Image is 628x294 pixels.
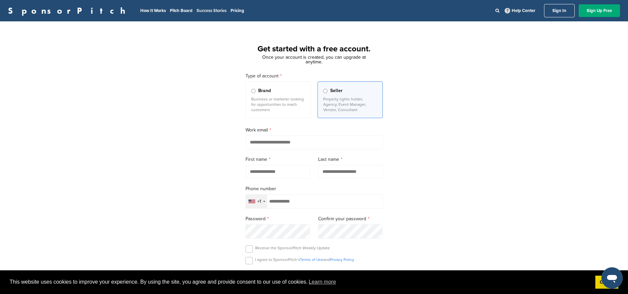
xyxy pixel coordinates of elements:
[601,267,623,289] iframe: Button to launch messaging window
[251,96,305,112] p: Business or marketer looking for opportunities to reach customers
[246,126,383,134] label: Work email
[323,89,327,93] input: Seller Property rights holder, Agency, Event Manager, Vendor, Consultant
[246,195,267,208] div: Selected country
[10,277,590,287] span: This website uses cookies to improve your experience. By using the site, you agree and provide co...
[308,277,337,287] a: learn more about cookies
[255,245,330,251] p: Receive the SponsorPitch Weekly Update
[246,215,310,223] label: Password
[595,276,618,289] a: dismiss cookie message
[197,8,227,13] a: Success Stories
[323,96,377,112] p: Property rights holder, Agency, Event Manager, Vendor, Consultant
[503,7,537,15] a: Help Center
[238,43,391,55] h1: Get started with a free account.
[255,257,354,262] p: I agree to SponsorPitch’s and
[579,4,620,17] a: Sign Up Free
[330,87,342,94] span: Seller
[544,4,575,17] a: Sign In
[318,156,383,163] label: Last name
[246,185,383,193] label: Phone number
[246,156,310,163] label: First name
[257,199,261,204] div: +1
[246,72,383,80] label: Type of account
[300,257,323,262] a: Terms of Use
[8,6,130,15] a: SponsorPitch
[170,8,193,13] a: Pitch Board
[251,89,256,93] input: Brand Business or marketer looking for opportunities to reach customers
[262,54,366,65] span: Once your account is created, you can upgrade at anytime.
[140,8,166,13] a: How It Works
[258,87,271,94] span: Brand
[330,257,354,262] a: Privacy Policy
[231,8,244,13] a: Pricing
[318,215,383,223] label: Confirm your password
